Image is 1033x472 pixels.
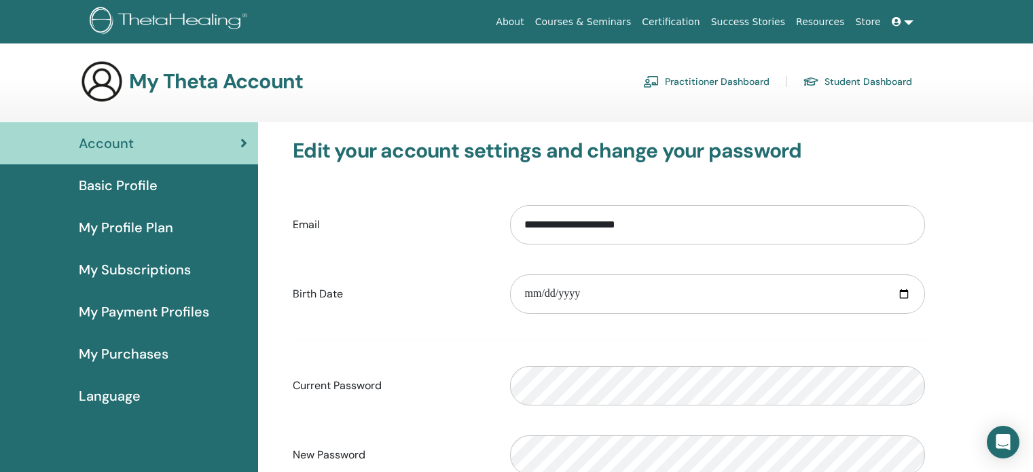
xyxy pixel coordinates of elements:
[643,75,659,88] img: chalkboard-teacher.svg
[80,60,124,103] img: generic-user-icon.jpg
[283,442,500,468] label: New Password
[79,344,168,364] span: My Purchases
[283,373,500,399] label: Current Password
[79,217,173,238] span: My Profile Plan
[79,259,191,280] span: My Subscriptions
[90,7,252,37] img: logo.png
[803,71,912,92] a: Student Dashboard
[79,175,158,196] span: Basic Profile
[706,10,791,35] a: Success Stories
[79,386,141,406] span: Language
[987,426,1019,458] div: Open Intercom Messenger
[791,10,850,35] a: Resources
[293,139,925,163] h3: Edit your account settings and change your password
[850,10,886,35] a: Store
[79,302,209,322] span: My Payment Profiles
[129,69,303,94] h3: My Theta Account
[803,76,819,88] img: graduation-cap.svg
[79,133,134,153] span: Account
[283,281,500,307] label: Birth Date
[643,71,769,92] a: Practitioner Dashboard
[283,212,500,238] label: Email
[490,10,529,35] a: About
[636,10,705,35] a: Certification
[530,10,637,35] a: Courses & Seminars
